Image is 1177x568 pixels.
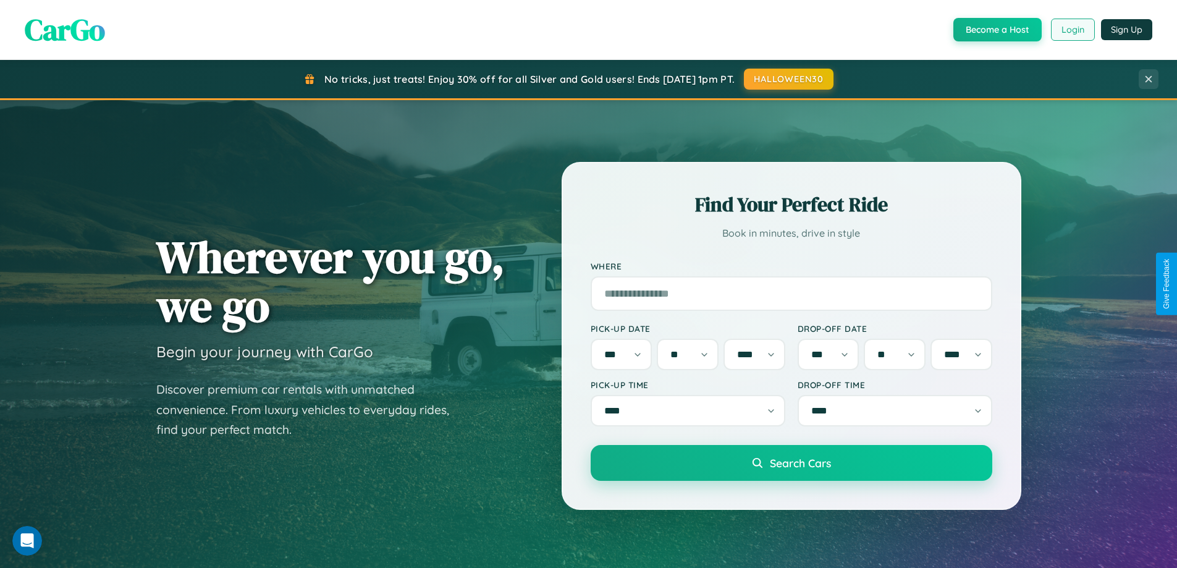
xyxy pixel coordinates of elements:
[156,379,465,440] p: Discover premium car rentals with unmatched convenience. From luxury vehicles to everyday rides, ...
[591,191,992,218] h2: Find Your Perfect Ride
[744,69,833,90] button: HALLOWEEN30
[591,379,785,390] label: Pick-up Time
[798,323,992,334] label: Drop-off Date
[324,73,735,85] span: No tricks, just treats! Enjoy 30% off for all Silver and Gold users! Ends [DATE] 1pm PT.
[953,18,1042,41] button: Become a Host
[770,456,831,470] span: Search Cars
[156,232,505,330] h1: Wherever you go, we go
[25,9,105,50] span: CarGo
[156,342,373,361] h3: Begin your journey with CarGo
[591,445,992,481] button: Search Cars
[591,323,785,334] label: Pick-up Date
[591,224,992,242] p: Book in minutes, drive in style
[1162,259,1171,309] div: Give Feedback
[1051,19,1095,41] button: Login
[1101,19,1152,40] button: Sign Up
[798,379,992,390] label: Drop-off Time
[12,526,42,556] iframe: Intercom live chat
[591,261,992,271] label: Where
